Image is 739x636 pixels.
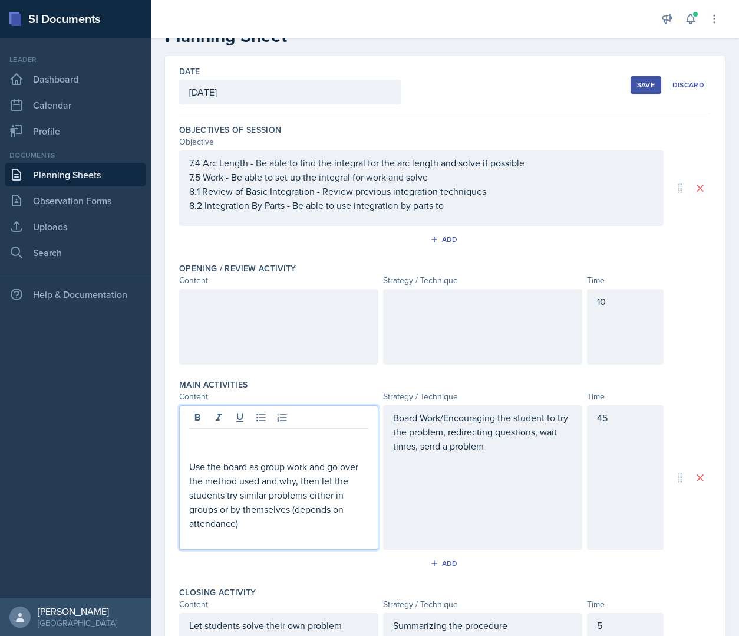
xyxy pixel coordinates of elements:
[189,618,368,632] p: Let students solve their own problem
[179,379,248,391] label: Main Activities
[597,618,654,632] p: 5
[165,25,725,47] h2: Planning Sheet
[179,391,378,403] div: Content
[5,163,146,186] a: Planning Sheets
[393,411,572,453] p: Board Work/Encouraging the student to try the problem, redirecting questions, wait times, send a ...
[5,67,146,91] a: Dashboard
[587,274,664,287] div: Time
[383,598,582,611] div: Strategy / Technique
[38,605,117,617] div: [PERSON_NAME]
[433,235,458,244] div: Add
[189,156,654,170] p: 7.4 Arc Length - Be able to find the integral for the arc length and solve if possible
[5,93,146,117] a: Calendar
[5,119,146,143] a: Profile
[189,460,368,530] p: Use the board as group work and go over the method used and why, then let the students try simila...
[587,598,664,611] div: Time
[597,294,654,309] p: 10
[597,411,654,425] p: 45
[393,618,572,632] p: Summarizing the procedure
[5,241,146,264] a: Search
[631,76,661,94] button: Save
[179,263,296,274] label: Opening / Review Activity
[38,617,117,629] div: [GEOGRAPHIC_DATA]
[587,391,664,403] div: Time
[189,184,654,198] p: 8.1 Review of Basic Integration - Review previous integration techniques
[5,283,146,306] div: Help & Documentation
[637,80,655,90] div: Save
[179,274,378,287] div: Content
[433,559,458,568] div: Add
[179,586,256,598] label: Closing Activity
[179,136,664,148] div: Objective
[179,124,281,136] label: Objectives of Session
[426,231,464,248] button: Add
[5,215,146,238] a: Uploads
[179,598,378,611] div: Content
[383,274,582,287] div: Strategy / Technique
[383,391,582,403] div: Strategy / Technique
[189,198,654,212] p: 8.2 Integration By Parts - Be able to use integration by parts to
[666,76,711,94] button: Discard
[5,150,146,160] div: Documents
[5,189,146,212] a: Observation Forms
[189,170,654,184] p: 7.5 Work - Be able to set up the integral for work and solve
[5,54,146,65] div: Leader
[672,80,704,90] div: Discard
[426,555,464,572] button: Add
[179,65,200,77] label: Date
